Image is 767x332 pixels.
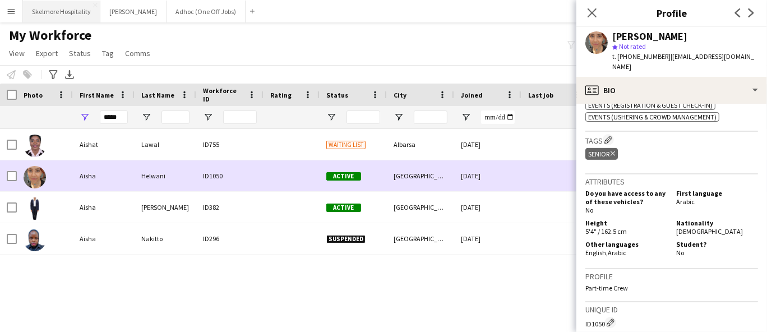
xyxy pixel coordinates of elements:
button: Open Filter Menu [394,112,404,122]
span: City [394,91,406,99]
input: Joined Filter Input [481,110,515,124]
span: t. [PHONE_NUMBER] [612,52,671,61]
span: Photo [24,91,43,99]
button: [PERSON_NAME] [100,1,167,22]
div: Albarsa [387,129,454,160]
div: ID1050 [585,317,758,328]
img: Aisha Nakitto [24,229,46,251]
h3: Profile [576,6,767,20]
h3: Profile [585,271,758,282]
h3: Attributes [585,177,758,187]
a: Tag [98,46,118,61]
div: Helwani [135,160,196,191]
span: Workforce ID [203,86,243,103]
input: Status Filter Input [346,110,380,124]
span: Events (Ushering & Crowd Management) [588,113,717,121]
div: Senior [585,148,618,160]
h5: First language [676,189,758,197]
div: Nakitto [135,223,196,254]
span: Comms [125,48,150,58]
div: [PERSON_NAME] [612,31,687,41]
app-action-btn: Advanced filters [47,68,60,81]
img: Aishat Lawal [24,135,46,157]
div: Aisha [73,192,135,223]
a: View [4,46,29,61]
div: Bio [576,77,767,104]
span: 5'4" / 162.5 cm [585,227,627,236]
span: Not rated [619,42,646,50]
p: Part-time Crew [585,284,758,292]
h5: Nationality [676,219,758,227]
h5: Student? [676,240,758,248]
span: English , [585,248,608,257]
div: [DATE] [454,192,521,223]
span: No [585,206,593,214]
div: [GEOGRAPHIC_DATA] [387,223,454,254]
span: Active [326,172,361,181]
h3: Tags [585,134,758,146]
button: Open Filter Menu [326,112,336,122]
h3: Unique ID [585,305,758,315]
span: Arabic [608,248,626,257]
div: ID296 [196,223,264,254]
a: Status [64,46,95,61]
div: [DATE] [454,160,521,191]
button: Open Filter Menu [141,112,151,122]
div: [DATE] [454,223,521,254]
a: Export [31,46,62,61]
span: No [676,248,684,257]
input: Last Name Filter Input [161,110,190,124]
div: ID382 [196,192,264,223]
div: [DATE] [454,129,521,160]
span: Joined [461,91,483,99]
h5: Do you have access to any of these vehicles? [585,189,667,206]
div: ID1050 [196,160,264,191]
span: Status [69,48,91,58]
div: Aishat [73,129,135,160]
img: Aisha Helwani [24,166,46,188]
a: Comms [121,46,155,61]
span: Rating [270,91,292,99]
div: [GEOGRAPHIC_DATA] [387,160,454,191]
span: View [9,48,25,58]
span: Waiting list [326,141,366,149]
span: First Name [80,91,114,99]
span: Arabic [676,197,695,206]
span: Export [36,48,58,58]
input: First Name Filter Input [100,110,128,124]
div: [GEOGRAPHIC_DATA] [387,192,454,223]
div: ID755 [196,129,264,160]
div: Aisha [73,160,135,191]
span: My Workforce [9,27,91,44]
span: Status [326,91,348,99]
div: [PERSON_NAME] [135,192,196,223]
input: Workforce ID Filter Input [223,110,257,124]
span: [DEMOGRAPHIC_DATA] [676,227,743,236]
span: Events (Registration & Guest Check-in) [588,101,713,109]
span: Last job [528,91,553,99]
div: Aisha [73,223,135,254]
span: Tag [102,48,114,58]
button: Skelmore Hospitality [23,1,100,22]
span: | [EMAIL_ADDRESS][DOMAIN_NAME] [612,52,754,71]
span: Last Name [141,91,174,99]
h5: Height [585,219,667,227]
button: Open Filter Menu [461,112,471,122]
app-action-btn: Export XLSX [63,68,76,81]
span: Active [326,204,361,212]
button: Open Filter Menu [203,112,213,122]
div: Lawal [135,129,196,160]
input: City Filter Input [414,110,447,124]
img: Aisha Ajayi [24,197,46,220]
button: Adhoc (One Off Jobs) [167,1,246,22]
span: Suspended [326,235,366,243]
h5: Other languages [585,240,667,248]
button: Open Filter Menu [80,112,90,122]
